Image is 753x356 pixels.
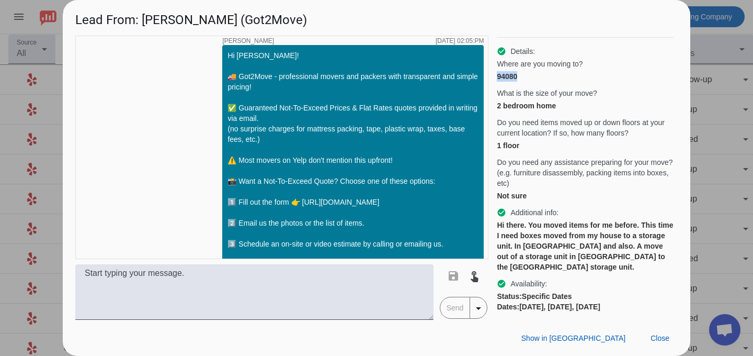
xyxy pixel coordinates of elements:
div: [DATE] 02:05:PM [436,38,484,44]
mat-icon: check_circle [497,279,506,288]
span: Additional info: [510,207,558,218]
span: Do you need any assistance preparing for your move? (e.g. furniture disassembly, packing items in... [497,157,674,188]
div: 1 floor [497,140,674,151]
button: Show in [GEOGRAPHIC_DATA] [513,329,634,348]
span: [PERSON_NAME] [222,38,274,44]
div: Hi there. You moved items for me before. This time I need boxes moved from my house to a storage ... [497,220,674,272]
strong: Status: [497,292,521,301]
button: Close [642,329,678,348]
div: 94080 [497,71,674,82]
span: Do you need items moved up or down floors at your current location? If so, how many floors? [497,117,674,138]
span: Details: [510,46,535,57]
mat-icon: check_circle [497,47,506,56]
div: [DATE], [DATE], [DATE] [497,302,674,312]
mat-icon: check_circle [497,208,506,217]
mat-icon: touch_app [468,270,481,282]
mat-icon: arrow_drop_down [472,302,485,315]
span: Show in [GEOGRAPHIC_DATA] [521,334,625,342]
span: What is the size of your move? [497,88,597,98]
span: Availability: [510,279,547,289]
div: Specific Dates [497,291,674,302]
strong: Dates: [497,303,519,311]
span: Close [651,334,669,342]
div: 2 bedroom home [497,101,674,111]
div: Not sure [497,191,674,201]
span: Where are you moving to? [497,59,583,69]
